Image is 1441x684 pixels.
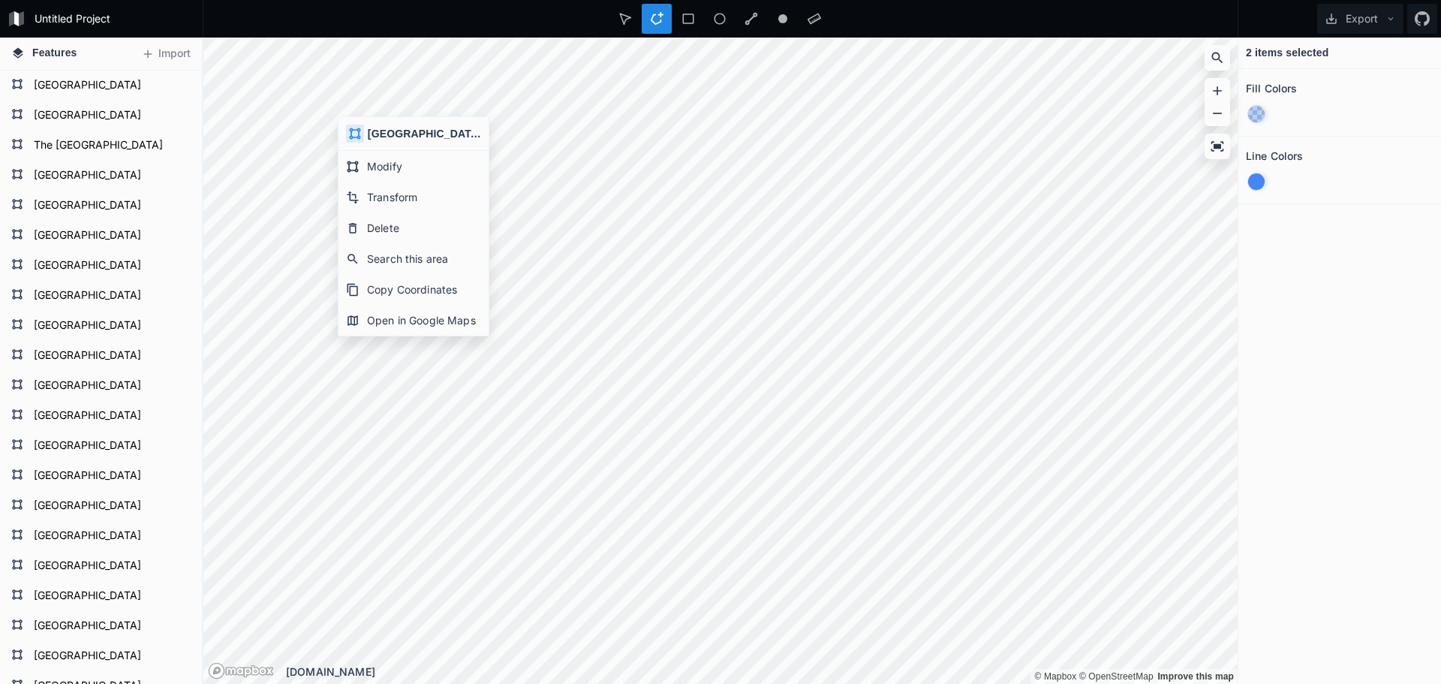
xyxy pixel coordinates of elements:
[338,305,489,336] div: Open in Google Maps
[1246,77,1298,100] h2: Fill Colors
[338,151,489,182] div: Modify
[1317,4,1403,34] button: Export
[286,664,1238,679] div: [DOMAIN_NAME]
[134,42,198,66] button: Import
[32,45,77,61] span: Features
[1246,45,1328,61] h4: 2 items selected
[338,212,489,243] div: Delete
[338,182,489,212] div: Transform
[208,662,274,679] a: Mapbox logo
[338,243,489,274] div: Search this area
[1157,671,1234,682] a: Map feedback
[1034,671,1076,682] a: Mapbox
[368,126,481,142] h4: [GEOGRAPHIC_DATA]
[1079,671,1154,682] a: OpenStreetMap
[1246,144,1304,167] h2: Line Colors
[338,274,489,305] div: Copy Coordinates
